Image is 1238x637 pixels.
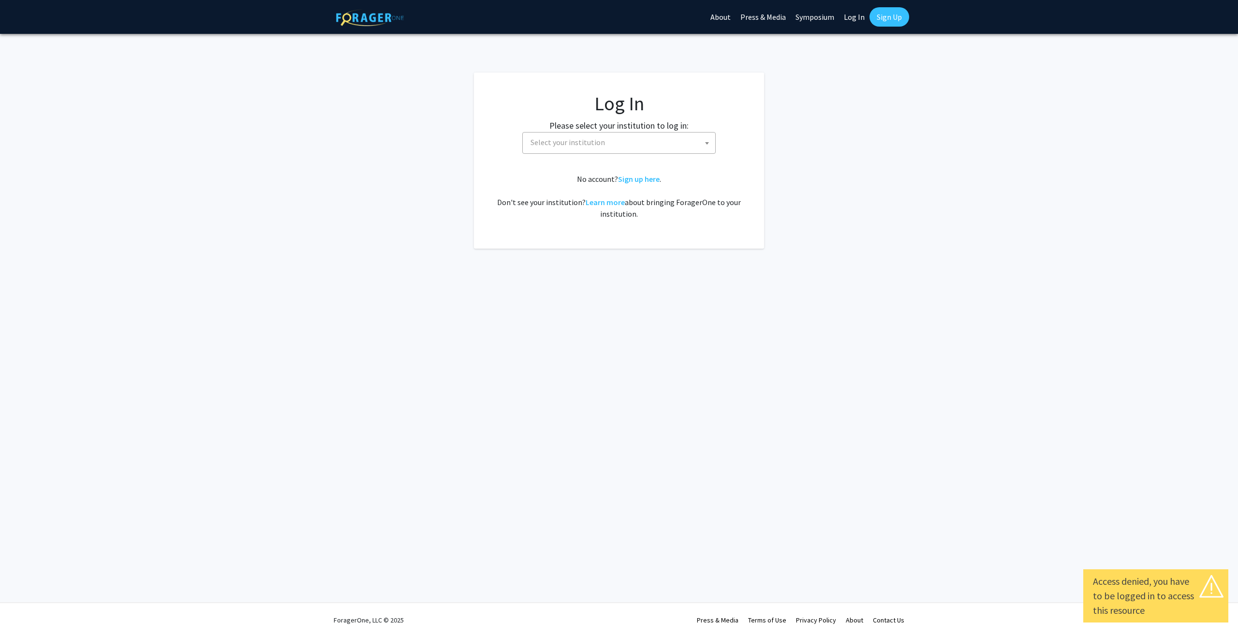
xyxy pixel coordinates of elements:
div: ForagerOne, LLC © 2025 [334,603,404,637]
a: About [846,616,863,624]
img: ForagerOne Logo [336,9,404,26]
a: Press & Media [697,616,738,624]
a: Learn more about bringing ForagerOne to your institution [586,197,625,207]
a: Contact Us [873,616,904,624]
span: Select your institution [527,133,715,152]
a: Privacy Policy [796,616,836,624]
div: Access denied, you have to be logged in to access this resource [1093,574,1219,618]
span: Select your institution [522,132,716,154]
h1: Log In [493,92,745,115]
a: Terms of Use [748,616,786,624]
span: Select your institution [531,137,605,147]
label: Please select your institution to log in: [549,119,689,132]
a: Sign Up [870,7,909,27]
div: No account? . Don't see your institution? about bringing ForagerOne to your institution. [493,173,745,220]
a: Sign up here [618,174,660,184]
